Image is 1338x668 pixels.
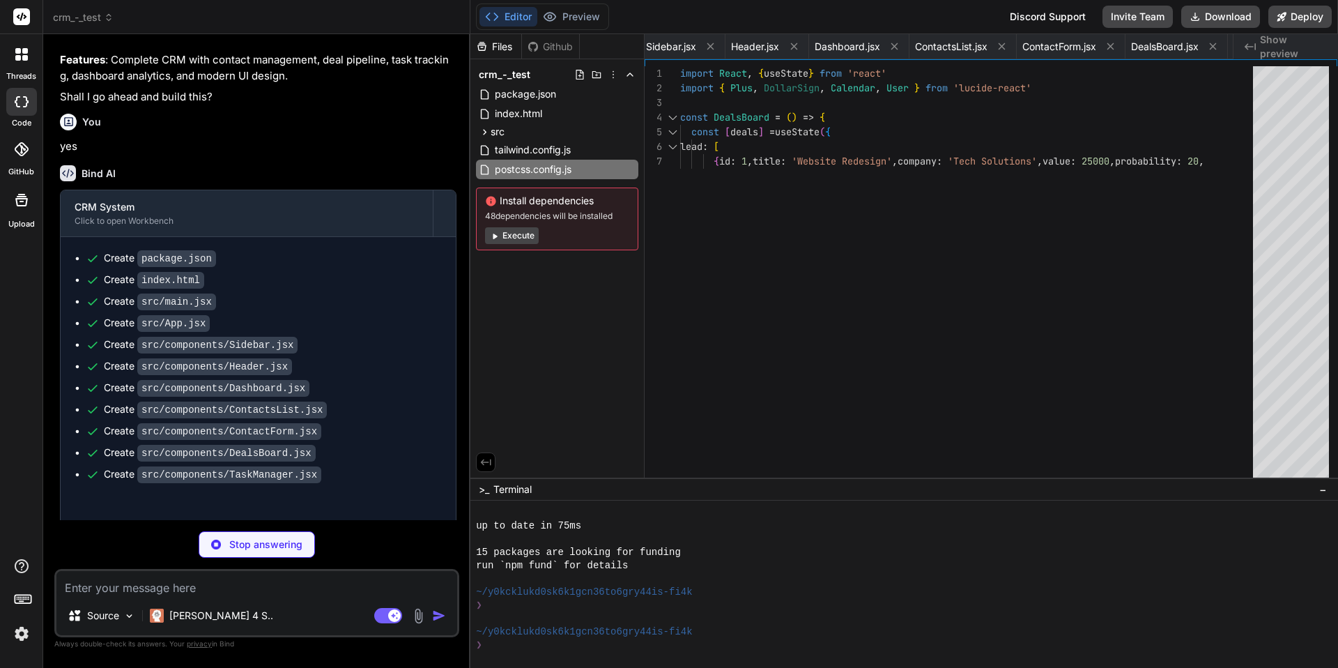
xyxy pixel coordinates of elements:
span: : [1070,155,1076,167]
code: src/components/Dashboard.jsx [137,380,309,397]
button: − [1316,478,1330,501]
div: Create [104,467,321,482]
span: tailwind.config.js [493,142,572,158]
h6: You [82,115,101,129]
button: CRM SystemClick to open Workbench [61,190,433,236]
h6: Bind AI [82,167,116,181]
span: ) [792,111,797,123]
div: Click to collapse the range. [663,125,682,139]
span: : [937,155,942,167]
label: Upload [8,218,35,230]
span: : [780,155,786,167]
button: Deploy [1268,6,1332,28]
span: src [491,125,505,139]
code: src/components/DealsBoard.jsx [137,445,316,462]
span: from [820,67,842,79]
img: icon [432,609,446,623]
p: Shall I go ahead and build this? [60,89,456,105]
p: Source [87,609,119,623]
p: Stop answering [229,538,302,552]
span: [ [725,126,730,138]
div: 4 [645,110,662,125]
div: Create [104,381,309,395]
span: useState [775,126,820,138]
span: 'react' [847,67,886,79]
span: postcss.config.js [493,161,573,178]
span: ❯ [476,639,482,652]
div: Create [104,251,216,266]
span: title [753,155,780,167]
span: , [747,155,753,167]
div: Github [522,40,579,54]
button: Execute [485,227,539,244]
span: DealsBoard.jsx [1131,40,1199,54]
label: threads [6,70,36,82]
span: 'Website Redesign' [792,155,892,167]
span: id [719,155,730,167]
span: , [747,67,753,79]
span: = [775,111,780,123]
span: , [820,82,825,94]
span: company [898,155,937,167]
span: => [803,111,814,123]
div: Create [104,316,210,331]
span: privacy [187,639,212,648]
span: import [680,82,714,94]
span: 15 packages are looking for funding [476,546,681,559]
span: up to date in 75ms [476,519,581,533]
span: { [758,67,764,79]
span: ~/y0kcklukd0sk6k1gcn36to6gry44is-fi4k [476,625,692,639]
span: : [730,155,736,167]
div: Create [104,402,327,417]
span: deals [730,126,758,138]
span: Sidebar.jsx [646,40,696,54]
p: [PERSON_NAME] 4 S.. [169,609,273,623]
span: ] [758,126,764,138]
div: Create [104,273,204,287]
span: from [925,82,948,94]
span: , [1109,155,1115,167]
span: [ [714,140,719,153]
span: >_ [479,483,489,496]
div: Create [104,359,292,374]
span: , [753,82,758,94]
label: code [12,117,31,129]
span: useState [764,67,808,79]
code: src/components/Sidebar.jsx [137,337,298,354]
span: , [892,155,898,167]
span: { [820,111,825,123]
span: ~/y0kcklukd0sk6k1gcn36to6gry44is-fi4k [476,586,692,599]
span: − [1319,483,1327,496]
span: { [719,82,725,94]
div: 7 [645,154,662,169]
span: } [914,82,920,94]
span: 25000 [1082,155,1109,167]
code: src/components/ContactForm.jsx [137,423,321,440]
span: probability [1115,155,1176,167]
div: 2 [645,81,662,96]
span: DollarSign [764,82,820,94]
label: GitHub [8,166,34,178]
span: , [875,82,881,94]
button: Editor [479,7,537,26]
span: : [702,140,708,153]
span: ( [820,126,825,138]
span: 'lucide-react' [953,82,1031,94]
p: yes [60,139,456,155]
span: Calendar [831,82,875,94]
img: settings [10,622,33,646]
span: { [825,126,831,138]
code: index.html [137,272,204,289]
span: : [1176,155,1182,167]
img: attachment [410,608,426,624]
span: Dashboard.jsx [815,40,880,54]
span: const [680,111,708,123]
code: src/components/TaskManager.jsx [137,466,321,483]
p: Always double-check its answers. Your in Bind [54,637,459,651]
div: Create [104,424,321,439]
img: Pick Models [123,610,135,622]
div: Files [470,40,521,54]
div: Click to collapse the range. [663,110,682,125]
span: Plus [730,82,753,94]
strong: Features [60,53,105,66]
